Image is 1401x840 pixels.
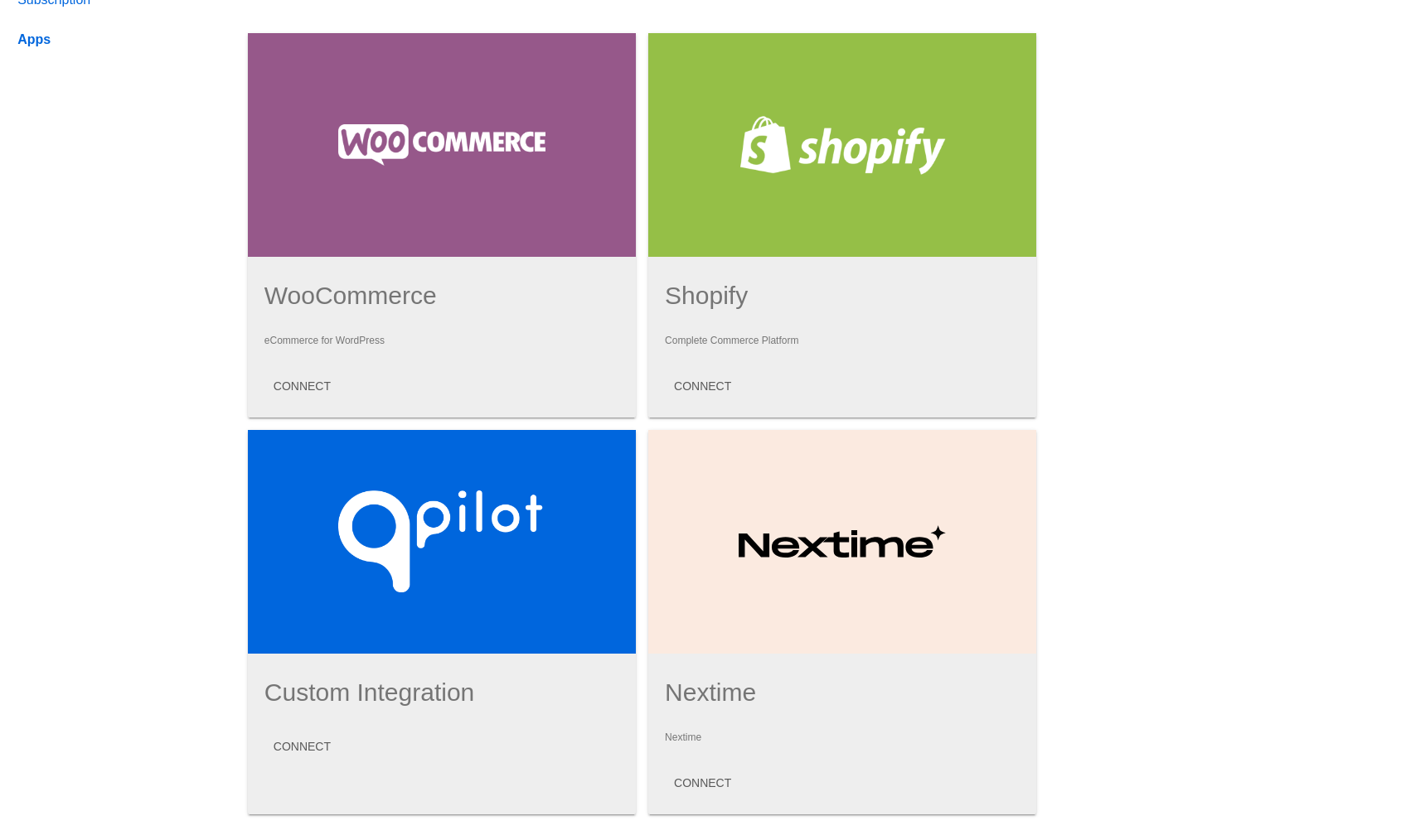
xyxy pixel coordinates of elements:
[665,335,1020,346] p: Complete Commerce Platform
[264,678,619,707] h1: Custom Integration
[274,379,331,393] span: CONNECT
[264,335,619,346] p: eCommerce for WordPress
[665,678,1020,707] h1: Nextime
[14,20,219,60] a: Apps
[260,731,344,761] button: CONNECT
[661,371,744,401] button: CONNECT
[661,768,744,798] button: CONNECT
[274,740,331,753] span: CONNECT
[674,776,731,789] span: CONNECT
[665,282,1020,310] h1: Shopify
[665,731,1020,743] p: Nextime
[264,282,619,310] h1: WooCommerce
[674,379,731,393] span: CONNECT
[260,371,344,401] button: CONNECT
